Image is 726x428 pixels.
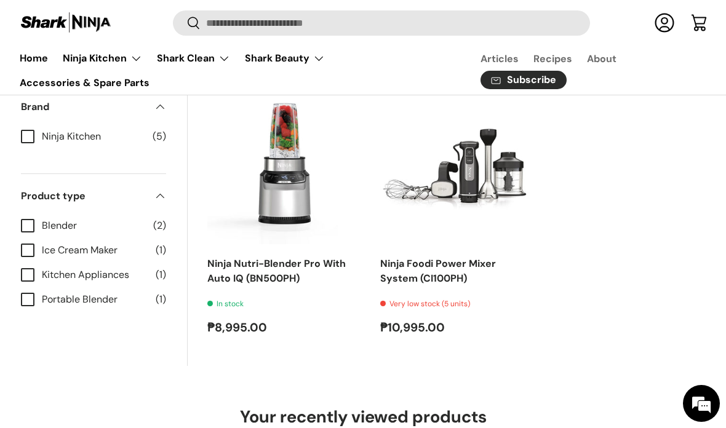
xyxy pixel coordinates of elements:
span: Portable Blender [42,292,148,307]
summary: Shark Beauty [237,46,332,71]
a: Ninja Foodi Power Mixer System (CI100PH) [380,257,496,285]
summary: Brand [21,85,166,129]
nav: Secondary [451,46,706,95]
textarea: Type your message and hit 'Enter' [6,292,234,335]
span: (1) [156,292,166,307]
div: Chat with us now [64,69,207,85]
a: Articles [481,47,519,71]
span: (5) [153,129,166,144]
h2: Your recently viewed products [20,406,706,428]
span: Ninja Kitchen [42,129,145,144]
span: (1) [156,267,166,282]
img: ninja-nutri-blender-pro-with-auto-iq-silver-with-sample-food-content-full-view-sharkninja-philipp... [207,91,361,244]
span: (1) [156,243,166,258]
img: Shark Ninja Philippines [20,11,112,35]
a: Ninja Nutri-Blender Pro With Auto IQ (BN500PH) [207,91,361,244]
a: Ninja Nutri-Blender Pro With Auto IQ (BN500PH) [207,257,346,285]
a: Subscribe [481,71,567,90]
span: Kitchen Appliances [42,267,148,282]
summary: Product type [21,174,166,218]
span: Blender [42,218,146,233]
span: We're online! [71,133,170,257]
div: Minimize live chat window [202,6,231,36]
summary: Shark Clean [150,46,237,71]
span: Ice Cream Maker [42,243,148,258]
a: Ninja Foodi Power Mixer System (CI100PH) [380,91,533,244]
span: (2) [153,218,166,233]
a: Recipes [533,47,572,71]
span: Brand [21,100,146,114]
a: About [587,47,616,71]
nav: Primary [20,46,451,95]
span: Subscribe [507,76,556,85]
span: Product type [21,189,146,204]
summary: Ninja Kitchen [55,46,150,71]
a: Home [20,46,48,70]
a: Accessories & Spare Parts [20,71,150,95]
